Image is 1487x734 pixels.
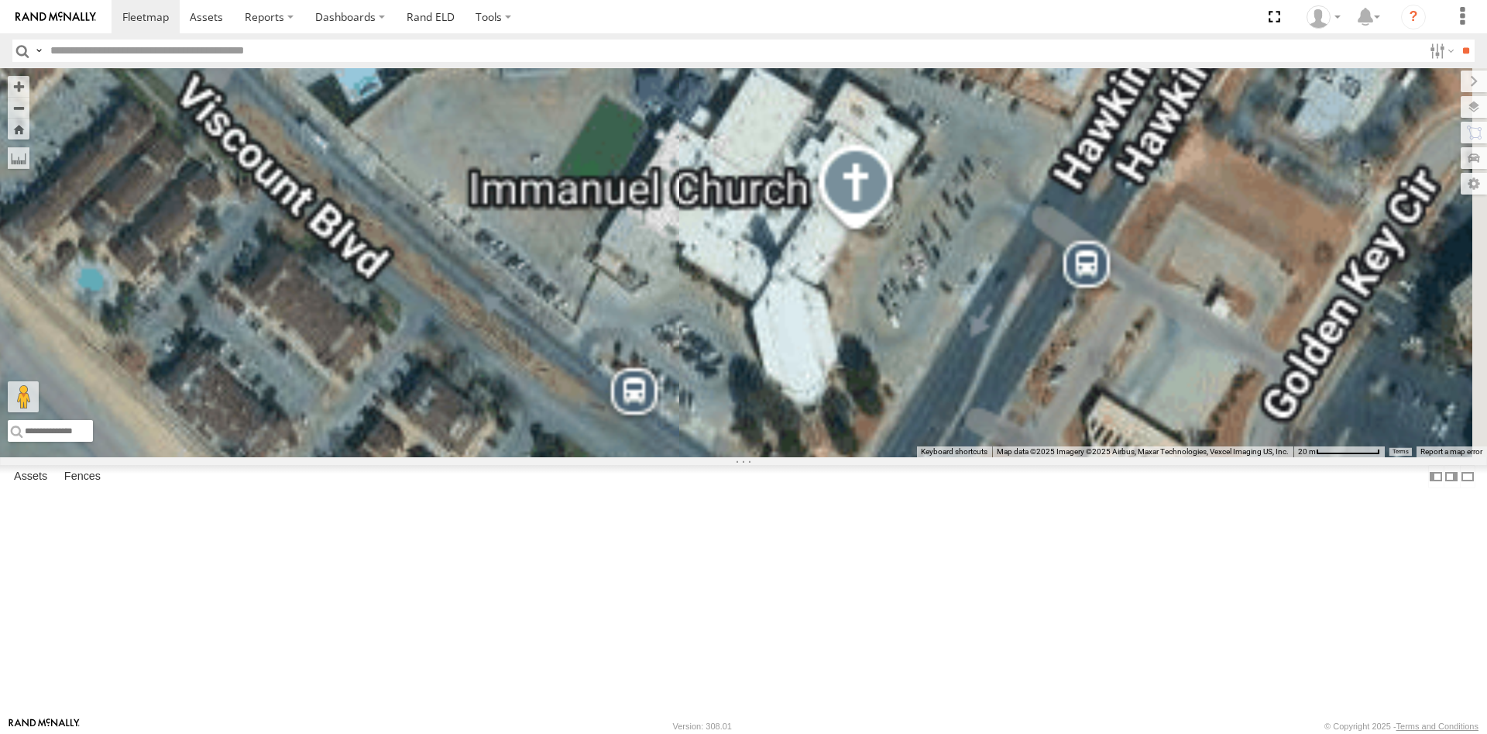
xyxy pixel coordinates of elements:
[1420,447,1482,456] a: Report a map error
[1444,465,1459,488] label: Dock Summary Table to the Right
[1461,173,1487,195] label: Map Settings
[921,446,987,457] button: Keyboard shortcuts
[1428,465,1444,488] label: Dock Summary Table to the Left
[1396,722,1478,731] a: Terms and Conditions
[8,119,29,140] button: Zoom Home
[8,97,29,119] button: Zoom out
[1324,722,1478,731] div: © Copyright 2025 -
[1423,40,1457,62] label: Search Filter Options
[1298,447,1316,456] span: 20 m
[8,76,29,97] button: Zoom in
[1293,446,1385,457] button: Map Scale: 20 m per 79 pixels
[15,12,96,22] img: rand-logo.svg
[1393,449,1409,455] a: Terms (opens in new tab)
[33,40,45,62] label: Search Query
[1301,5,1346,29] div: Armando Sotelo
[997,447,1289,456] span: Map data ©2025 Imagery ©2025 Airbus, Maxar Technologies, Vexcel Imaging US, Inc.
[6,466,55,488] label: Assets
[8,381,39,412] button: Drag Pegman onto the map to open Street View
[1460,465,1475,488] label: Hide Summary Table
[57,466,108,488] label: Fences
[1401,5,1426,29] i: ?
[8,147,29,169] label: Measure
[673,722,732,731] div: Version: 308.01
[9,718,80,734] a: Visit our Website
